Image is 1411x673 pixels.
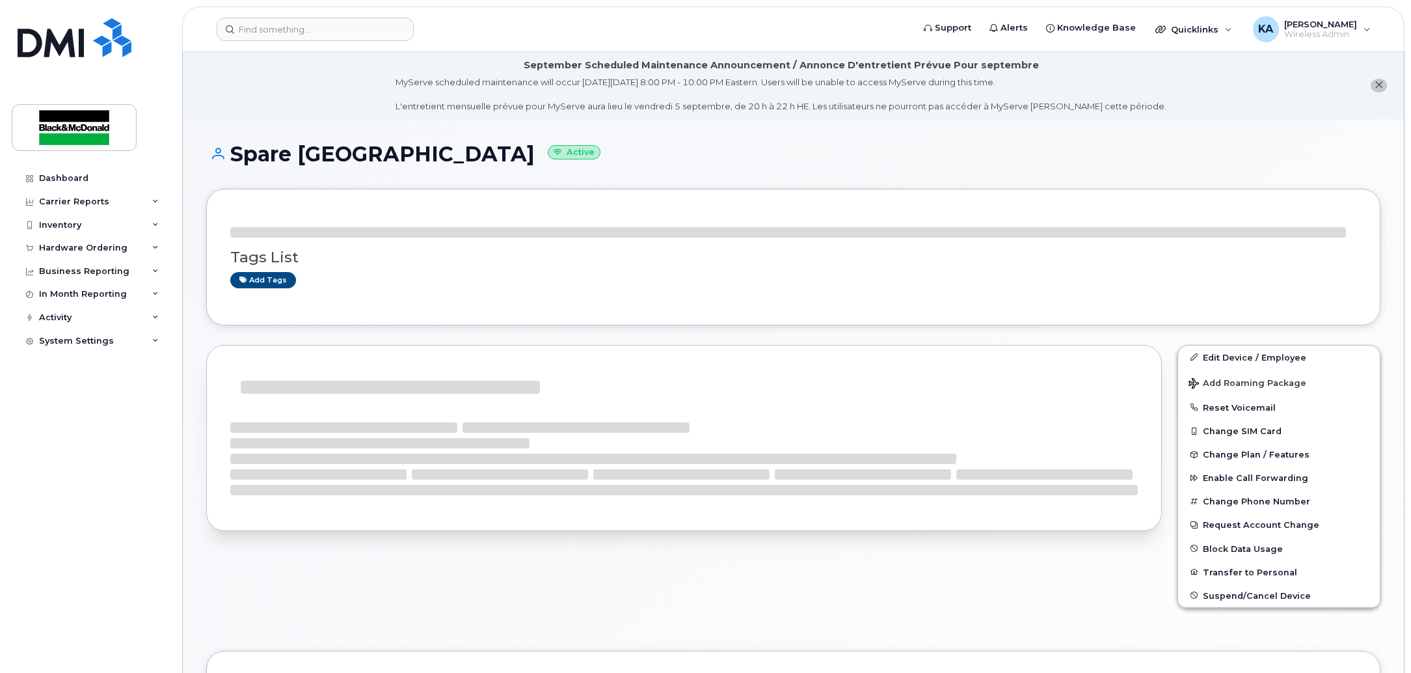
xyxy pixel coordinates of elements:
button: Suspend/Cancel Device [1178,584,1380,607]
span: Add Roaming Package [1189,378,1306,391]
a: Edit Device / Employee [1178,346,1380,369]
a: Add tags [230,272,296,288]
h3: Tags List [230,249,1356,266]
span: Suspend/Cancel Device [1203,590,1311,600]
h1: Spare [GEOGRAPHIC_DATA] [206,143,1380,165]
button: Change Plan / Features [1178,443,1380,466]
small: Active [548,145,600,160]
button: Change Phone Number [1178,489,1380,513]
button: Enable Call Forwarding [1178,466,1380,489]
div: September Scheduled Maintenance Announcement / Annonce D'entretient Prévue Pour septembre [524,59,1039,72]
button: close notification [1371,79,1387,92]
button: Reset Voicemail [1178,396,1380,419]
span: Enable Call Forwarding [1203,473,1308,483]
span: Change Plan / Features [1203,450,1310,460]
button: Request Account Change [1178,513,1380,536]
button: Add Roaming Package [1178,369,1380,396]
button: Change SIM Card [1178,419,1380,443]
div: MyServe scheduled maintenance will occur [DATE][DATE] 8:00 PM - 10:00 PM Eastern. Users will be u... [396,76,1166,113]
button: Transfer to Personal [1178,560,1380,584]
button: Block Data Usage [1178,537,1380,560]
